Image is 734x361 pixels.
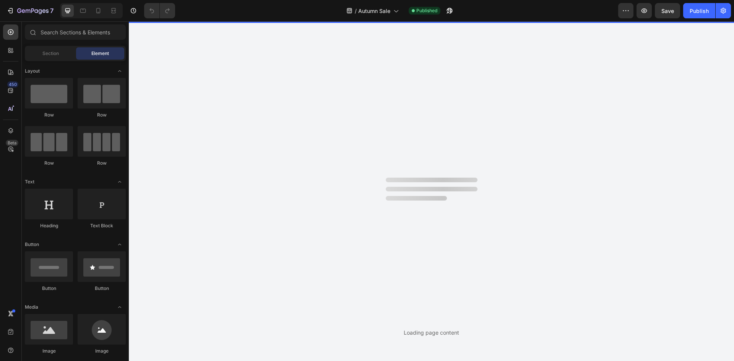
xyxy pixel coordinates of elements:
span: Layout [25,68,40,74]
button: Save [655,3,680,18]
span: Toggle open [114,65,126,77]
div: Image [78,348,126,355]
div: Undo/Redo [144,3,175,18]
span: Save [661,8,674,14]
div: Text Block [78,222,126,229]
span: Media [25,304,38,311]
span: Element [91,50,109,57]
span: Toggle open [114,238,126,251]
span: Published [416,7,437,14]
p: 7 [50,6,54,15]
div: 450 [7,81,18,87]
span: / [355,7,357,15]
div: Row [25,160,73,167]
div: Loading page content [404,329,459,337]
div: Image [25,348,73,355]
span: Section [42,50,59,57]
div: Button [25,285,73,292]
button: Publish [683,3,715,18]
div: Beta [6,140,18,146]
span: Toggle open [114,176,126,188]
span: Text [25,178,34,185]
span: Autumn Sale [358,7,390,15]
button: 7 [3,3,57,18]
div: Row [78,112,126,118]
div: Row [78,160,126,167]
span: Toggle open [114,301,126,313]
div: Heading [25,222,73,229]
div: Publish [690,7,709,15]
div: Row [25,112,73,118]
input: Search Sections & Elements [25,24,126,40]
span: Button [25,241,39,248]
div: Button [78,285,126,292]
